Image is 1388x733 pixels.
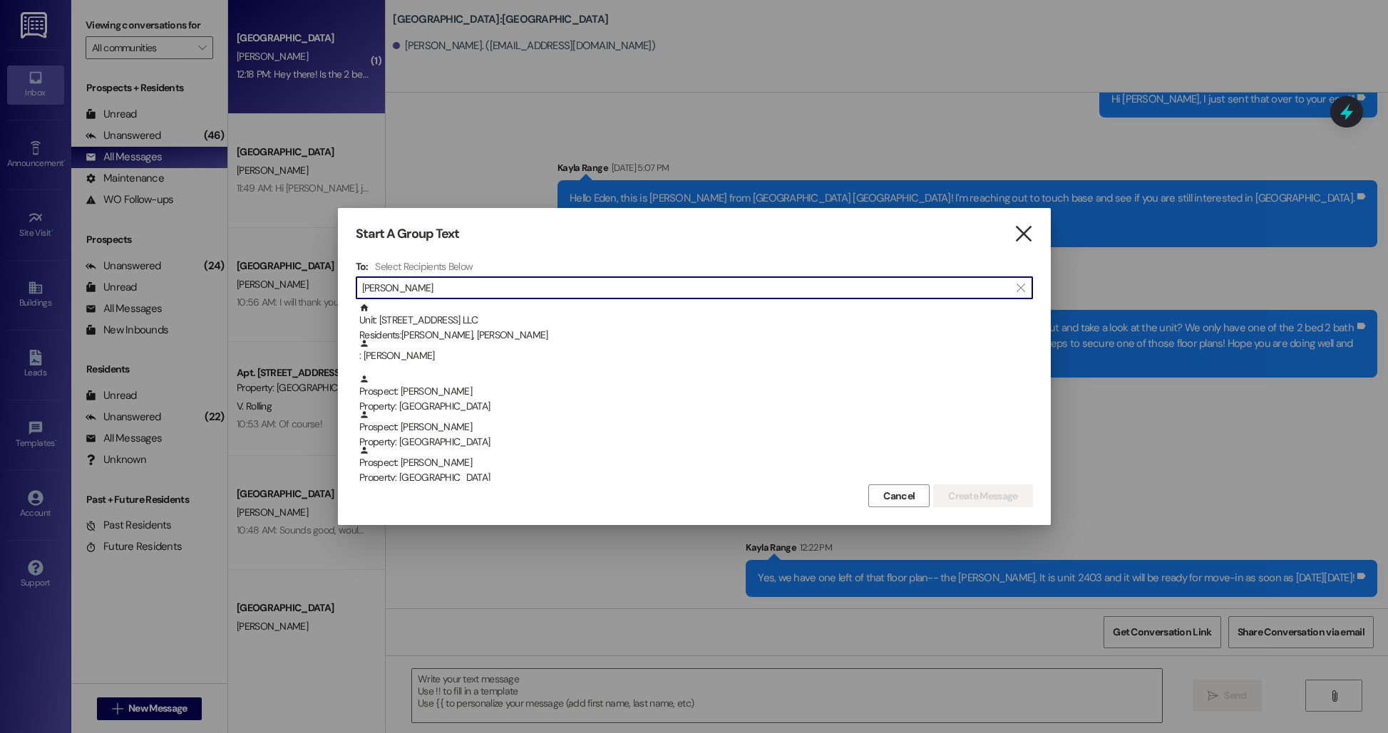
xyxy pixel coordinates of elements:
div: Prospect: [PERSON_NAME] [359,374,1033,415]
button: Create Message [933,484,1032,507]
div: Property: [GEOGRAPHIC_DATA] [359,435,1033,449]
div: : [PERSON_NAME] [359,338,1033,363]
div: : [PERSON_NAME] [356,338,1033,374]
div: Property: [GEOGRAPHIC_DATA] [359,470,1033,485]
h4: Select Recipients Below [375,260,473,273]
div: Prospect: [PERSON_NAME]Property: [GEOGRAPHIC_DATA] [356,410,1033,445]
span: Create Message [948,489,1017,504]
button: Cancel [868,484,930,507]
div: Unit: [STREET_ADDRESS] LLCResidents:[PERSON_NAME], [PERSON_NAME] [356,303,1033,338]
span: Cancel [883,489,915,504]
button: Clear text [1009,277,1032,298]
div: Prospect: [PERSON_NAME] [359,445,1033,486]
i:  [1014,227,1033,241]
h3: Start A Group Text [356,226,460,242]
div: Prospect: [PERSON_NAME]Property: [GEOGRAPHIC_DATA] [356,374,1033,410]
div: Residents: [PERSON_NAME], [PERSON_NAME] [359,328,1033,343]
input: Search for any contact or apartment [362,278,1009,298]
div: Prospect: [PERSON_NAME] [359,410,1033,450]
h3: To: [356,260,369,273]
i:  [1017,282,1024,293]
div: Prospect: [PERSON_NAME]Property: [GEOGRAPHIC_DATA] [356,445,1033,481]
div: Unit: [STREET_ADDRESS] LLC [359,303,1033,343]
div: Property: [GEOGRAPHIC_DATA] [359,399,1033,414]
